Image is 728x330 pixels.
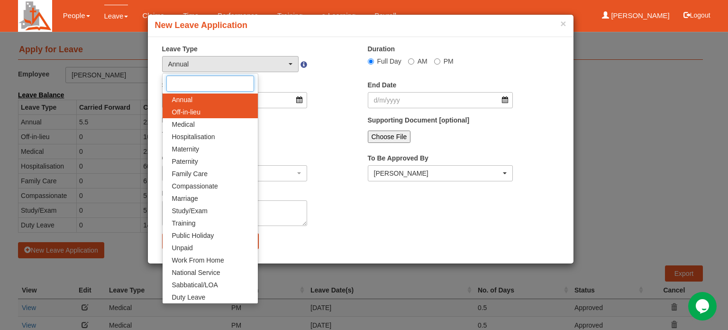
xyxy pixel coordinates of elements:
div: [PERSON_NAME] [374,169,501,178]
label: Supporting Document [optional] [368,115,470,125]
span: Family Care [172,169,208,179]
label: End Date [368,80,397,90]
span: Study/Exam [172,206,208,216]
span: Hospitalisation [172,132,215,141]
span: Duty Leave [172,292,206,302]
label: Leave Type [162,44,198,54]
span: Medical [172,120,195,129]
button: Annual [162,56,299,72]
div: Annual [168,59,287,69]
iframe: chat widget [688,292,719,321]
button: Benjamin Lee Gin Huat [368,165,513,181]
label: Duration [368,44,395,54]
span: Paternity [172,157,198,166]
input: Search [166,75,254,92]
span: National Service [172,268,220,277]
b: New Leave Application [155,20,247,30]
span: Full Day [377,57,401,65]
span: Annual [172,95,193,104]
span: PM [444,57,454,65]
input: d/m/yyyy [368,92,513,108]
span: Work From Home [172,255,224,265]
input: Choose File [368,131,411,143]
button: × [560,19,566,28]
span: AM [418,57,428,65]
span: Sabbatical/LOA [172,280,218,290]
span: Public Holiday [172,231,214,240]
span: Compassionate [172,181,218,191]
span: Off-in-lieu [172,107,200,117]
span: Marriage [172,194,198,203]
span: Unpaid [172,243,193,253]
label: To Be Approved By [368,153,428,163]
span: Maternity [172,144,200,154]
span: Training [172,218,196,228]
